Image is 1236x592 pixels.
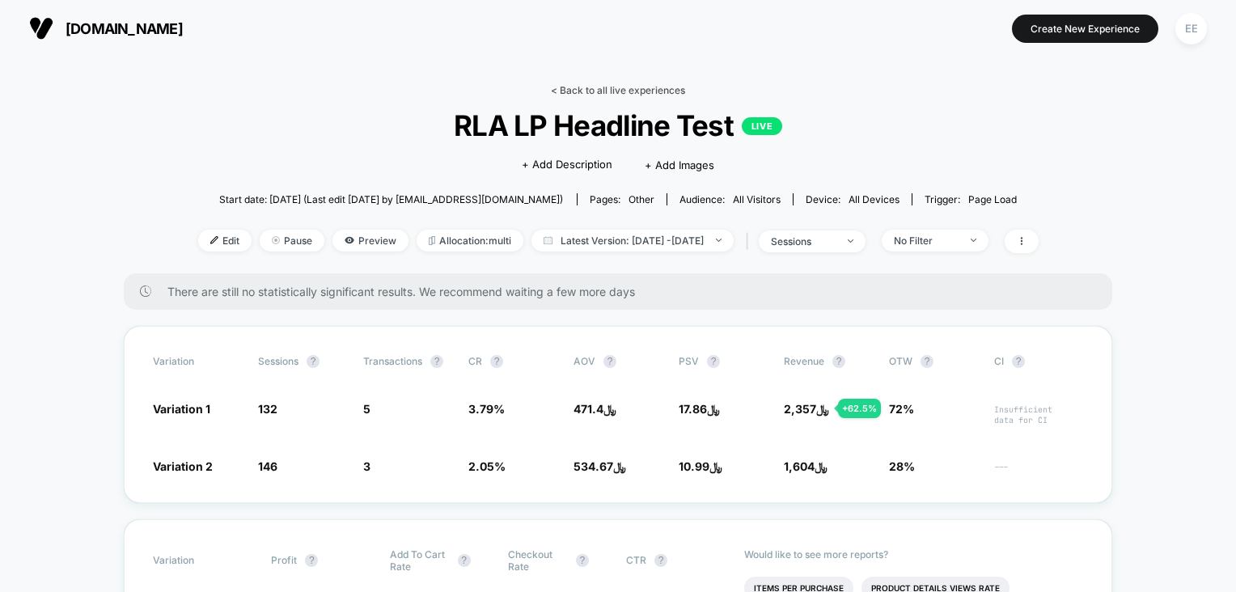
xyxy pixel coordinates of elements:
[679,459,709,473] span: 10.99
[1175,13,1207,44] div: EE
[889,459,915,473] span: 28%
[210,236,218,244] img: edit
[994,462,1083,474] span: ---
[219,193,563,205] span: Start date: [DATE] (Last edit [DATE] by [EMAIL_ADDRESS][DOMAIN_NAME])
[679,355,699,367] span: PSV
[784,459,815,473] span: 1,604
[894,235,959,247] div: No Filter
[784,355,824,367] span: Revenue
[645,159,714,171] span: + Add Images
[838,399,881,418] div: + 62.5 %
[679,402,720,416] span: ﷼
[848,239,853,243] img: end
[490,355,503,368] button: ?
[66,20,183,37] span: [DOMAIN_NAME]
[793,193,912,205] span: Device:
[590,193,654,205] div: Pages:
[305,554,318,567] button: ?
[508,548,568,573] span: Checkout Rate
[272,236,280,244] img: end
[629,193,654,205] span: other
[198,230,252,252] span: Edit
[889,402,914,416] span: 72%
[468,402,505,416] span: 3.79 %
[994,355,1083,368] span: CI
[574,459,626,473] span: ﷼
[522,157,612,173] span: + Add Description
[551,84,685,96] a: < Back to all live experiences
[153,402,210,416] span: Variation 1
[258,355,298,367] span: Sessions
[363,402,370,416] span: 5
[574,402,616,416] span: ﷼
[531,230,734,252] span: Latest Version: [DATE] - [DATE]
[574,402,603,416] span: 471.4
[260,230,324,252] span: Pause
[925,193,1017,205] div: Trigger:
[468,459,506,473] span: 2.05 %
[784,402,816,416] span: 2,357
[889,355,978,368] span: OTW
[1170,12,1212,45] button: EE
[742,230,759,253] span: |
[679,459,722,473] span: ﷼
[603,355,616,368] button: ?
[468,355,482,367] span: CR
[544,236,552,244] img: calendar
[849,193,899,205] span: all devices
[153,355,242,368] span: Variation
[574,459,613,473] span: 534.67
[258,459,277,473] span: 146
[971,239,976,242] img: end
[679,193,781,205] div: Audience:
[707,355,720,368] button: ?
[654,554,667,567] button: ?
[771,235,836,247] div: sessions
[430,355,443,368] button: ?
[363,459,370,473] span: 3
[784,402,829,416] span: ﷼
[271,554,297,566] span: Profit
[429,236,435,245] img: rebalance
[679,402,707,416] span: 17.86
[153,548,242,573] span: Variation
[574,355,595,367] span: AOV
[390,548,450,573] span: Add To Cart Rate
[24,15,188,41] button: [DOMAIN_NAME]
[1012,15,1158,43] button: Create New Experience
[968,193,1017,205] span: Page Load
[239,108,996,142] span: RLA LP Headline Test
[626,554,646,566] span: CTR
[167,285,1080,298] span: There are still no statistically significant results. We recommend waiting a few more days
[576,554,589,567] button: ?
[458,554,471,567] button: ?
[29,16,53,40] img: Visually logo
[742,117,782,135] p: LIVE
[744,548,1083,560] p: Would like to see more reports?
[153,459,213,473] span: Variation 2
[363,355,422,367] span: Transactions
[258,402,277,416] span: 132
[417,230,523,252] span: Allocation: multi
[307,355,320,368] button: ?
[832,355,845,368] button: ?
[994,404,1083,425] span: Insufficient data for CI
[332,230,408,252] span: Preview
[921,355,933,368] button: ?
[733,193,781,205] span: All Visitors
[716,239,722,242] img: end
[784,459,828,473] span: ﷼
[1012,355,1025,368] button: ?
